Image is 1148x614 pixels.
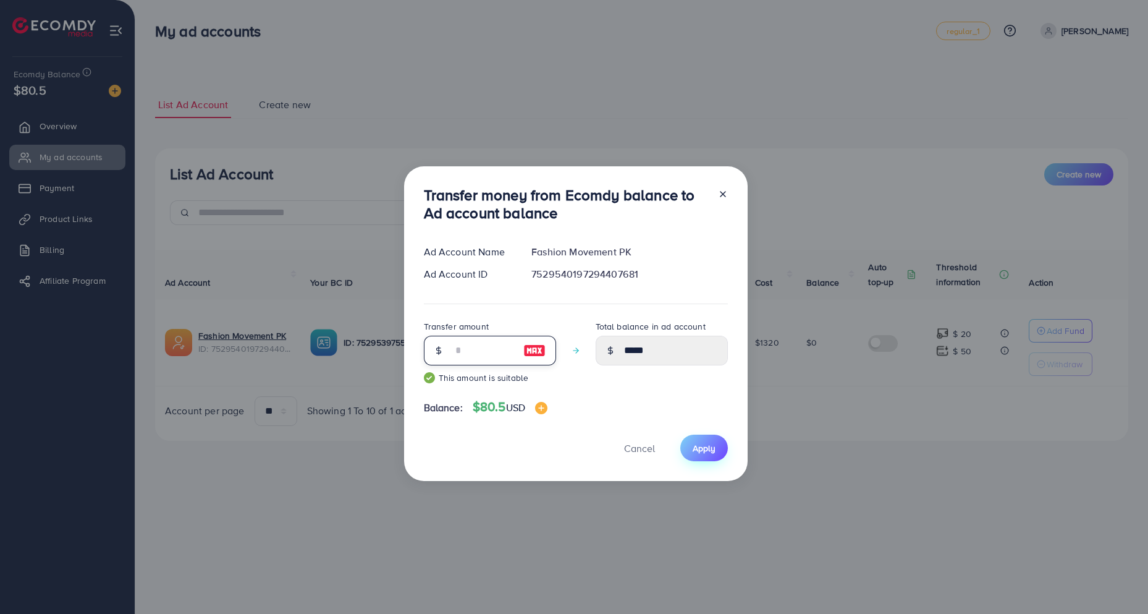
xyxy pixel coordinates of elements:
label: Total balance in ad account [596,320,706,333]
span: USD [506,401,525,414]
img: image [535,402,547,414]
label: Transfer amount [424,320,489,333]
button: Apply [680,435,728,461]
img: guide [424,372,435,383]
div: Ad Account Name [414,245,522,259]
div: Ad Account ID [414,267,522,281]
span: Balance: [424,401,463,415]
div: 7529540197294407681 [521,267,737,281]
div: Fashion Movement PK [521,245,737,259]
small: This amount is suitable [424,372,556,384]
iframe: Chat [1095,558,1139,605]
span: Apply [693,442,715,454]
h4: $80.5 [473,399,547,415]
button: Cancel [609,435,670,461]
h3: Transfer money from Ecomdy balance to Ad account balance [424,186,708,222]
span: Cancel [624,441,655,455]
img: image [523,343,546,358]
